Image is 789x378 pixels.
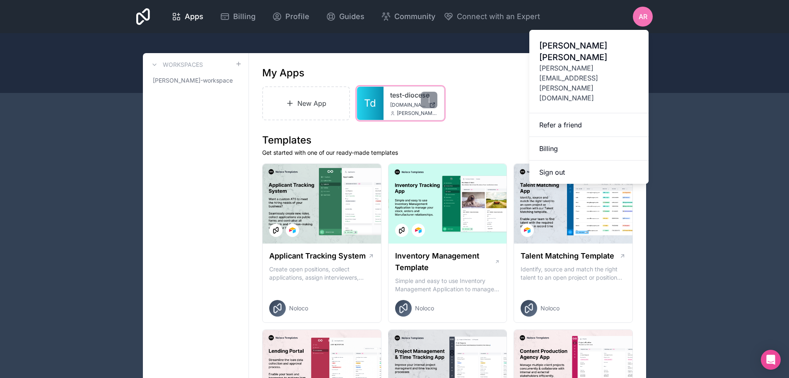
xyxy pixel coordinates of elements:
[150,60,203,70] a: Workspaces
[357,87,384,120] a: Td
[521,250,614,262] h1: Talent Matching Template
[390,102,426,108] span: [DOMAIN_NAME]
[213,7,262,26] a: Billing
[524,227,531,234] img: Airtable Logo
[761,350,781,370] div: Open Intercom Messenger
[262,134,633,147] h1: Templates
[150,73,242,88] a: [PERSON_NAME]-workspace
[262,66,304,80] h1: My Apps
[415,304,434,312] span: Noloco
[262,149,633,157] p: Get started with one of our ready-made templates
[269,265,374,282] p: Create open positions, collect applications, assign interviewers, centralise candidate feedback a...
[529,161,649,184] button: Sign out
[262,86,350,120] a: New App
[390,90,437,100] a: test-diocese
[374,7,442,26] a: Community
[529,137,649,161] a: Billing
[395,277,500,293] p: Simple and easy to use Inventory Management Application to manage your stock, orders and Manufact...
[415,227,422,234] img: Airtable Logo
[529,113,649,137] a: Refer a friend
[289,227,296,234] img: Airtable Logo
[285,11,309,22] span: Profile
[521,265,626,282] p: Identify, source and match the right talent to an open project or position with our Talent Matchi...
[165,7,210,26] a: Apps
[364,97,376,110] span: Td
[185,11,203,22] span: Apps
[539,63,639,103] span: [PERSON_NAME][EMAIL_ADDRESS][PERSON_NAME][DOMAIN_NAME]
[444,11,540,22] button: Connect with an Expert
[639,12,647,22] span: AR
[540,304,560,312] span: Noloco
[397,110,437,117] span: [PERSON_NAME][EMAIL_ADDRESS][PERSON_NAME][DOMAIN_NAME]
[394,11,435,22] span: Community
[539,40,639,63] span: [PERSON_NAME] [PERSON_NAME]
[163,61,203,69] h3: Workspaces
[339,11,364,22] span: Guides
[153,76,233,85] span: [PERSON_NAME]-workspace
[457,11,540,22] span: Connect with an Expert
[269,250,366,262] h1: Applicant Tracking System
[395,250,495,273] h1: Inventory Management Template
[289,304,308,312] span: Noloco
[390,102,437,108] a: [DOMAIN_NAME]
[233,11,256,22] span: Billing
[319,7,371,26] a: Guides
[265,7,316,26] a: Profile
